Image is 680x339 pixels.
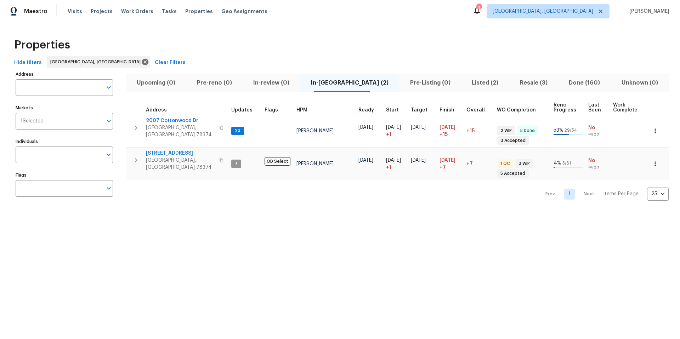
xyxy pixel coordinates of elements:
span: Listed (2) [465,78,505,88]
span: Upcoming (0) [130,78,182,88]
span: No [588,124,607,131]
span: Properties [185,8,213,15]
span: Finish [440,108,454,113]
span: [STREET_ADDRESS] [146,150,215,157]
span: [GEOGRAPHIC_DATA], [GEOGRAPHIC_DATA] [493,8,593,15]
span: [PERSON_NAME] [296,161,334,166]
span: 3 WIP [516,161,533,167]
span: 3 / 61 [562,161,571,165]
span: Flags [265,108,278,113]
span: [DATE] [358,158,373,163]
span: OD Select [265,157,290,166]
label: Address [16,72,113,76]
nav: Pagination Navigation [539,184,669,203]
span: No [588,157,607,164]
span: Hide filters [14,58,42,67]
button: Hide filters [11,56,45,69]
span: 29 / 54 [565,128,577,132]
button: Open [104,116,114,126]
span: Pre-reno (0) [191,78,239,88]
span: 2007 Cottonwood Dr [146,117,215,124]
td: 15 day(s) past target finish date [464,115,494,147]
span: Visits [68,8,82,15]
div: Target renovation project end date [411,108,434,113]
label: Flags [16,173,113,177]
span: ∞ ago [588,164,607,170]
td: Project started 1 days late [383,115,408,147]
span: ∞ ago [588,131,607,137]
span: +15 [466,128,475,133]
button: Open [104,183,114,193]
td: Project started 1 days late [383,148,408,180]
span: [DATE] [386,158,401,163]
span: Overall [466,108,485,113]
span: Unknown (0) [615,78,665,88]
span: Last Seen [588,103,601,113]
span: +15 [440,131,448,138]
span: [DATE] [440,158,455,163]
span: [GEOGRAPHIC_DATA], [GEOGRAPHIC_DATA] 78374 [146,124,215,138]
span: [GEOGRAPHIC_DATA], [GEOGRAPHIC_DATA] [50,58,143,65]
div: 1 [476,4,481,11]
span: Done (160) [562,78,607,88]
span: + 1 [386,131,391,138]
td: Scheduled to finish 7 day(s) late [437,148,464,180]
button: Clear Filters [152,56,188,69]
span: Pre-Listing (0) [403,78,457,88]
span: Target [411,108,427,113]
span: [DATE] [411,158,426,163]
span: Address [146,108,167,113]
td: 7 day(s) past target finish date [464,148,494,180]
div: Days past target finish date [466,108,491,113]
span: [DATE] [411,125,426,130]
span: [DATE] [358,125,373,130]
div: Projected renovation finish date [440,108,461,113]
span: [DATE] [440,125,455,130]
span: +7 [440,164,446,171]
span: Clear Filters [155,58,186,67]
span: 3 Accepted [498,138,528,144]
button: Open [104,150,114,160]
label: Markets [16,106,113,110]
span: 2 WIP [498,128,515,134]
span: Reno Progress [554,103,576,113]
span: [PERSON_NAME] [627,8,669,15]
span: [PERSON_NAME] [296,128,334,133]
a: Goto page 1 [564,189,575,200]
p: Items Per Page [603,190,639,197]
span: WO Completion [497,108,536,113]
td: Scheduled to finish 15 day(s) late [437,115,464,147]
span: 5 Accepted [498,171,528,177]
span: 4 % [554,161,561,166]
span: [DATE] [386,125,401,130]
span: 53 % [554,128,563,133]
div: Actual renovation start date [386,108,405,113]
span: In-review (0) [247,78,296,88]
span: 1 Selected [21,118,44,124]
span: Resale (3) [513,78,554,88]
span: Projects [91,8,113,15]
span: Maestro [24,8,47,15]
label: Individuals [16,139,113,144]
span: Tasks [162,9,177,14]
span: 7 [232,161,240,167]
div: [GEOGRAPHIC_DATA], [GEOGRAPHIC_DATA] [47,56,150,68]
span: 5 Done [517,128,538,134]
span: + 1 [386,164,391,171]
span: [GEOGRAPHIC_DATA], [GEOGRAPHIC_DATA] 78374 [146,157,215,171]
div: 25 [647,185,669,203]
button: Open [104,82,114,92]
span: Geo Assignments [221,8,267,15]
span: 1 QC [498,161,513,167]
span: Work Complete [613,103,637,113]
span: Updates [231,108,253,113]
span: HPM [296,108,307,113]
span: Properties [14,41,70,48]
span: Start [386,108,399,113]
span: +7 [466,161,473,166]
span: 23 [232,128,243,134]
span: Work Orders [121,8,153,15]
div: Earliest renovation start date (first business day after COE or Checkout) [358,108,380,113]
span: In-[GEOGRAPHIC_DATA] (2) [305,78,395,88]
span: Ready [358,108,374,113]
